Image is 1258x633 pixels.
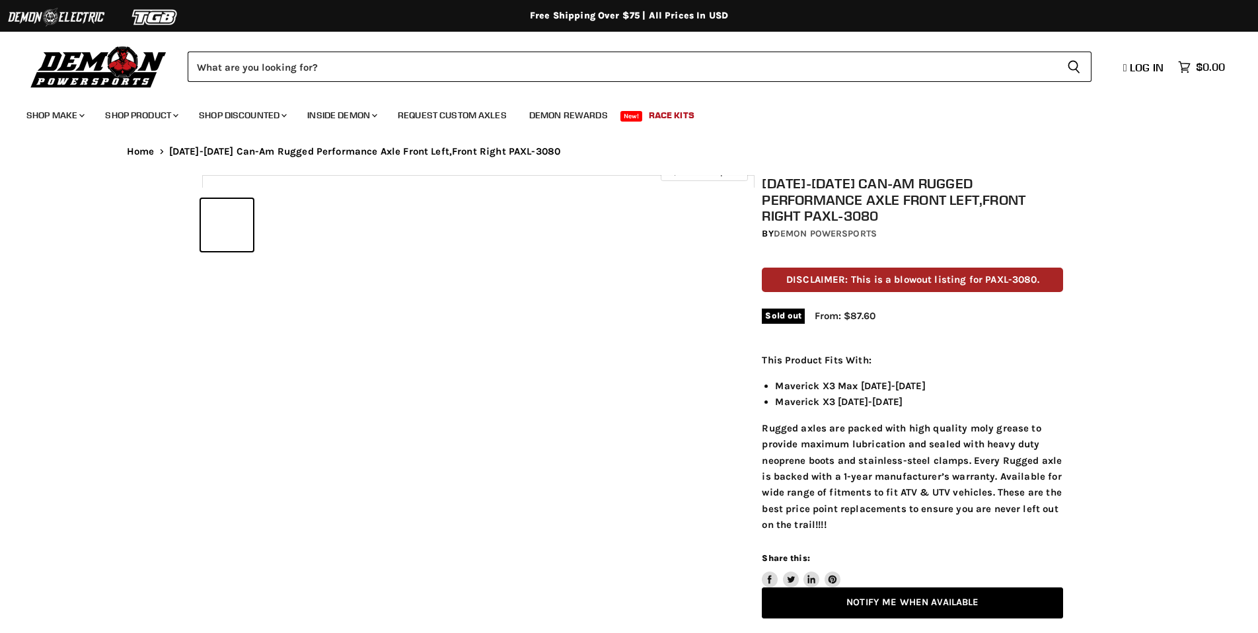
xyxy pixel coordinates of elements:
[1196,61,1225,73] span: $0.00
[189,102,295,129] a: Shop Discounted
[297,102,385,129] a: Inside Demon
[169,146,561,157] span: [DATE]-[DATE] Can-Am Rugged Performance Axle Front Left,Front Right PAXL-3080
[188,52,1091,82] form: Product
[188,52,1056,82] input: Search
[127,146,155,157] a: Home
[775,394,1063,410] li: Maverick X3 [DATE]-[DATE]
[620,111,643,122] span: New!
[762,352,1063,533] div: Rugged axles are packed with high quality moly grease to provide maximum lubrication and sealed w...
[762,309,805,323] span: Sold out
[774,228,877,239] a: Demon Powersports
[639,102,704,129] a: Race Kits
[7,5,106,30] img: Demon Electric Logo 2
[388,102,517,129] a: Request Custom Axles
[762,268,1063,292] p: DISCLAIMER: This is a blowout listing for PAXL-3080.
[17,96,1222,129] ul: Main menu
[26,43,171,90] img: Demon Powersports
[775,378,1063,394] li: Maverick X3 Max [DATE]-[DATE]
[201,199,253,251] button: 2019-2023 Can-Am Rugged Performance Axle Front Left,Front Right PAXL-3080 thumbnail
[100,146,1158,157] nav: Breadcrumbs
[815,310,875,322] span: From: $87.60
[1171,57,1232,77] a: $0.00
[1056,52,1091,82] button: Search
[762,227,1063,241] div: by
[762,553,809,563] span: Share this:
[1117,61,1171,73] a: Log in
[1130,61,1164,74] span: Log in
[667,167,741,176] span: Click to expand
[762,587,1063,618] a: Notify Me When Available
[106,5,205,30] img: TGB Logo 2
[762,175,1063,224] h1: [DATE]-[DATE] Can-Am Rugged Performance Axle Front Left,Front Right PAXL-3080
[762,552,840,587] aside: Share this:
[519,102,618,129] a: Demon Rewards
[762,352,1063,368] p: This Product Fits With:
[17,102,92,129] a: Shop Make
[95,102,186,129] a: Shop Product
[100,10,1158,22] div: Free Shipping Over $75 | All Prices In USD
